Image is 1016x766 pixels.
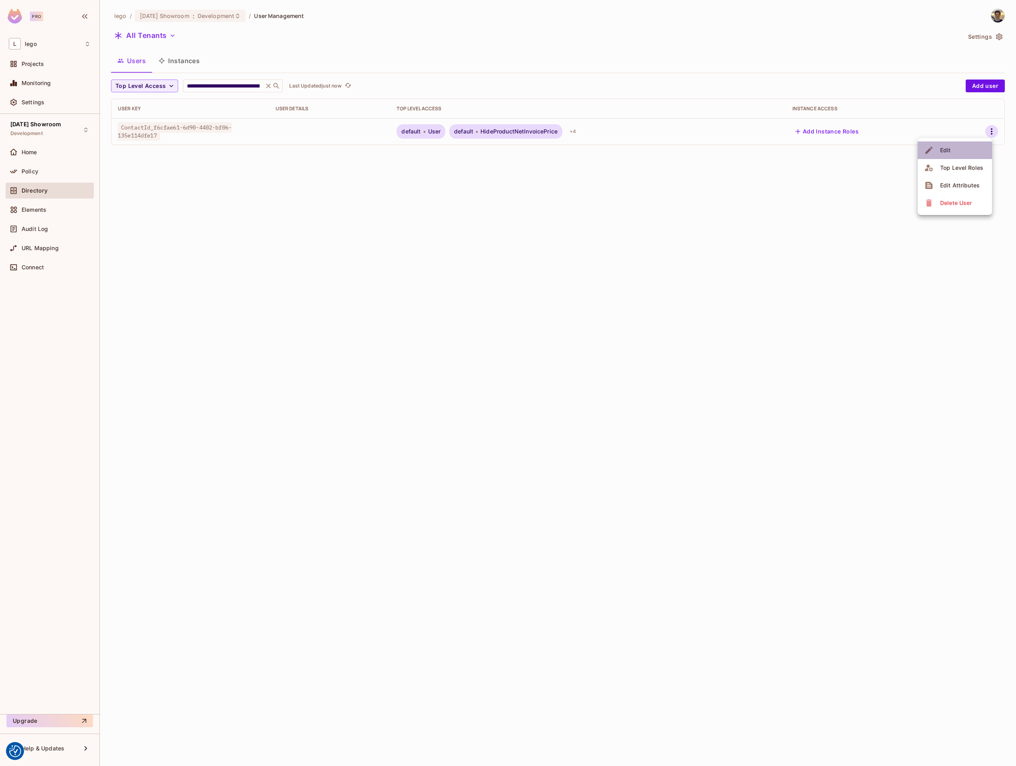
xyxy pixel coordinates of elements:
[940,181,980,189] div: Edit Attributes
[940,199,972,207] div: Delete User
[940,164,983,172] div: Top Level Roles
[940,146,951,154] div: Edit
[9,745,21,757] button: Consent Preferences
[9,745,21,757] img: Revisit consent button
